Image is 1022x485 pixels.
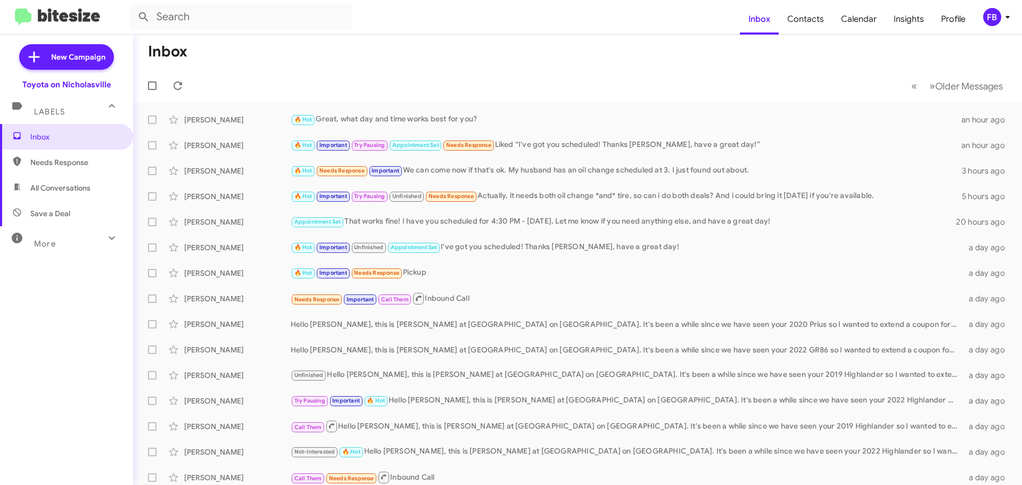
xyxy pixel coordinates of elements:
span: Important [319,193,347,200]
div: [PERSON_NAME] [184,242,291,253]
div: Hello [PERSON_NAME], this is [PERSON_NAME] at [GEOGRAPHIC_DATA] on [GEOGRAPHIC_DATA]. It's been a... [291,446,962,458]
a: New Campaign [19,44,114,70]
span: Important [319,269,347,276]
div: Hello [PERSON_NAME], this is [PERSON_NAME] at [GEOGRAPHIC_DATA] on [GEOGRAPHIC_DATA]. It's been a... [291,420,962,433]
div: FB [983,8,1001,26]
div: [PERSON_NAME] [184,370,291,381]
div: [PERSON_NAME] [184,217,291,227]
div: [PERSON_NAME] [184,421,291,432]
div: [PERSON_NAME] [184,344,291,355]
span: 🔥 Hot [294,116,312,123]
div: a day ago [962,268,1013,278]
span: Inbox [30,131,121,142]
div: [PERSON_NAME] [184,293,291,304]
div: a day ago [962,344,1013,355]
span: Appointment Set [392,142,439,149]
div: Hello [PERSON_NAME], this is [PERSON_NAME] at [GEOGRAPHIC_DATA] on [GEOGRAPHIC_DATA]. It's been a... [291,319,962,330]
span: Save a Deal [30,208,70,219]
span: Appointment Set [391,244,438,251]
span: Unfinished [294,372,324,379]
span: Important [319,244,347,251]
div: Actually, it needs both oil change *and* tire, so can i do both deals? And i could bring it [DATE... [291,190,962,202]
span: Call Them [294,475,322,482]
span: Older Messages [935,80,1003,92]
span: Needs Response [30,157,121,168]
div: [PERSON_NAME] [184,114,291,125]
div: a day ago [962,319,1013,330]
div: an hour ago [961,114,1013,125]
span: Needs Response [294,296,340,303]
div: Great, what day and time works best for you? [291,113,961,126]
div: [PERSON_NAME] [184,396,291,406]
div: 20 hours ago [956,217,1013,227]
span: 🔥 Hot [294,269,312,276]
div: an hour ago [961,140,1013,151]
div: Pickup [291,267,962,279]
a: Calendar [833,4,885,35]
span: Profile [933,4,974,35]
span: Needs Response [446,142,491,149]
div: 3 hours ago [962,166,1013,176]
div: Liked “I've got you scheduled! Thanks [PERSON_NAME], have a great day!” [291,139,961,151]
div: That works fine! I have you scheduled for 4:30 PM - [DATE]. Let me know if you need anything else... [291,216,956,228]
a: Inbox [740,4,779,35]
span: Needs Response [354,269,399,276]
input: Search [129,4,352,30]
div: a day ago [962,447,1013,457]
span: Important [347,296,374,303]
div: [PERSON_NAME] [184,191,291,202]
span: Important [372,167,399,174]
span: Unfinished [392,193,422,200]
div: a day ago [962,242,1013,253]
div: a day ago [962,396,1013,406]
div: Hello [PERSON_NAME], this is [PERSON_NAME] at [GEOGRAPHIC_DATA] on [GEOGRAPHIC_DATA]. It's been a... [291,369,962,381]
div: [PERSON_NAME] [184,319,291,330]
span: 🔥 Hot [294,167,312,174]
span: Needs Response [319,167,365,174]
div: [PERSON_NAME] [184,472,291,483]
button: Next [923,75,1009,97]
div: [PERSON_NAME] [184,447,291,457]
span: Appointment Set [294,218,341,225]
span: « [911,79,917,93]
div: 5 hours ago [962,191,1013,202]
span: Call Them [294,424,322,431]
span: Needs Response [329,475,374,482]
span: Insights [885,4,933,35]
span: Call Them [381,296,409,303]
div: I've got you scheduled! Thanks [PERSON_NAME], have a great day! [291,241,962,253]
a: Contacts [779,4,833,35]
span: New Campaign [51,52,105,62]
h1: Inbox [148,43,187,60]
span: Try Pausing [354,142,385,149]
span: 🔥 Hot [294,193,312,200]
div: Hello [PERSON_NAME], this is [PERSON_NAME] at [GEOGRAPHIC_DATA] on [GEOGRAPHIC_DATA]. It's been a... [291,344,962,355]
span: All Conversations [30,183,90,193]
span: » [929,79,935,93]
div: We can come now if that's ok. My husband has an oil change scheduled at 3. I just found out about. [291,165,962,177]
span: Labels [34,107,65,117]
span: Try Pausing [354,193,385,200]
nav: Page navigation example [905,75,1009,97]
div: a day ago [962,421,1013,432]
div: a day ago [962,293,1013,304]
div: Toyota on Nicholasville [22,79,111,90]
div: [PERSON_NAME] [184,268,291,278]
div: [PERSON_NAME] [184,166,291,176]
div: a day ago [962,370,1013,381]
span: Important [319,142,347,149]
button: FB [974,8,1010,26]
span: More [34,239,56,249]
button: Previous [905,75,924,97]
div: Inbound Call [291,292,962,305]
div: [PERSON_NAME] [184,140,291,151]
span: 🔥 Hot [342,448,360,455]
div: a day ago [962,472,1013,483]
span: Important [332,397,360,404]
span: 🔥 Hot [367,397,385,404]
div: Hello [PERSON_NAME], this is [PERSON_NAME] at [GEOGRAPHIC_DATA] on [GEOGRAPHIC_DATA]. It's been a... [291,394,962,407]
span: Try Pausing [294,397,325,404]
